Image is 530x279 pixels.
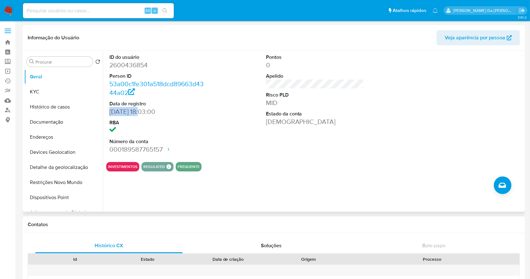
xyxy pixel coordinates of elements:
[519,7,525,14] a: Sair
[109,54,207,61] dt: ID do usuário
[266,92,364,98] dt: Risco PLD
[453,8,517,14] p: patricia.varelo@mercadopago.com.br
[95,59,100,66] button: Retornar ao pedido padrão
[23,7,174,15] input: Pesquise usuários ou casos...
[109,119,207,126] dt: RBA
[261,242,282,249] span: Soluções
[109,79,204,97] a: 53a00c1fe301a518dcd89663d4344a02
[433,8,438,13] a: Notificações
[24,84,103,99] button: KYC
[29,59,34,64] button: Procurar
[266,98,364,107] dd: MID
[24,190,103,205] button: Dispositivos Point
[116,256,180,262] div: Estado
[154,8,156,14] span: s
[109,145,207,154] dd: 000189587765157
[266,61,364,70] dd: 0
[24,175,103,190] button: Restrições Novo Mundo
[24,130,103,145] button: Endereços
[277,256,340,262] div: Origem
[109,107,207,116] dd: [DATE] 18:03:00
[349,256,515,262] div: Processo
[24,145,103,160] button: Devices Geolocation
[28,221,520,228] h1: Contatos
[266,110,364,117] dt: Estado da conta
[36,59,90,65] input: Procurar
[24,160,103,175] button: Detalhe da geolocalização
[158,6,171,15] button: search-icon
[109,100,207,107] dt: Data de registro
[24,205,103,220] button: Adiantamentos de Dinheiro
[24,99,103,114] button: Histórico de casos
[266,73,364,80] dt: Apelido
[24,69,103,84] button: Geral
[28,35,79,41] h1: Informação do Usuário
[95,242,123,249] span: Histórico CX
[445,30,505,45] span: Veja aparência por pessoa
[266,117,364,126] dd: [DEMOGRAPHIC_DATA]
[393,7,426,14] span: Atalhos rápidos
[266,54,364,61] dt: Pontos
[145,8,150,14] span: Alt
[188,256,268,262] div: Data de criação
[109,138,207,145] dt: Número da conta
[24,114,103,130] button: Documentação
[437,30,520,45] button: Veja aparência por pessoa
[109,61,207,70] dd: 2600436854
[422,242,445,249] span: Bate-papo
[109,73,207,80] dt: Person ID
[43,256,107,262] div: Id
